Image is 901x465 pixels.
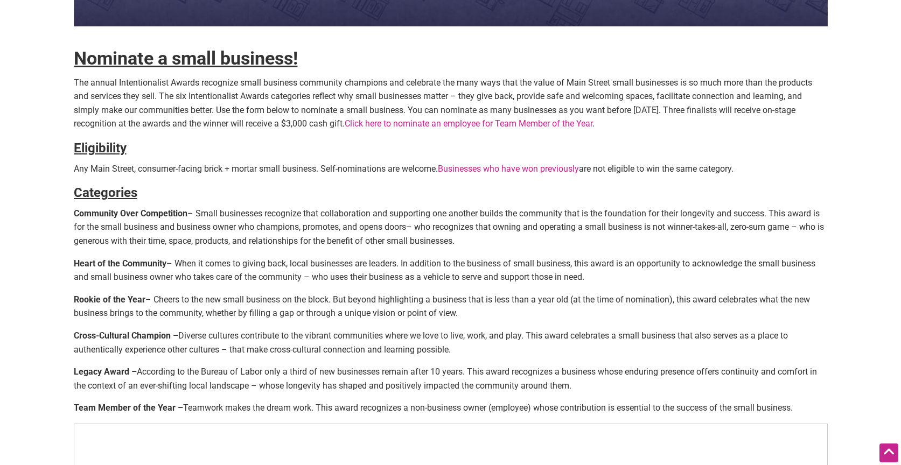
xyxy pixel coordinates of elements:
[74,47,298,69] strong: Nominate a small business!
[74,330,178,341] strong: Cross-Cultural Champion –
[74,365,828,392] p: According to the Bureau of Labor only a third of new businesses remain after 10 years. This award...
[74,162,828,176] p: Any Main Street, consumer-facing brick + mortar small business. Self-nominations are welcome. are...
[183,403,793,413] span: Teamwork makes the dream work. This award recognizes a non-business owner (employee) whose contri...
[345,118,592,129] a: Click here to nominate an employee for Team Member of the Year
[879,443,898,462] div: Scroll Back to Top
[438,164,579,174] a: Businesses who have won previously
[74,403,793,413] strong: Team Member of the Year –
[74,76,828,131] p: The annual Intentionalist Awards recognize small business community champions and celebrate the m...
[74,257,828,284] p: – When it comes to giving back, local businesses are leaders. In addition to the business of smal...
[74,294,145,305] strong: Rookie of the Year
[74,367,137,377] strong: Legacy Award –
[74,293,828,320] p: – Cheers to the new small business on the block. But beyond highlighting a business that is less ...
[74,140,127,156] strong: Eligibility
[74,207,828,248] p: – Small businesses recognize that collaboration and supporting one another builds the community t...
[74,258,166,269] strong: Heart of the Community
[74,329,828,356] p: Diverse cultures contribute to the vibrant communities where we love to live, work, and play. Thi...
[74,185,137,200] strong: Categories
[74,208,187,219] strong: Community Over Competition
